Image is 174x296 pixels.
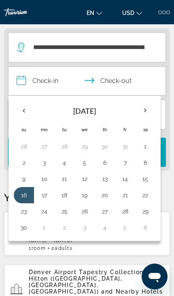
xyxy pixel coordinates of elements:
[59,206,70,217] button: Day 25
[18,173,30,185] button: Day 9
[99,190,110,201] button: Day 20
[29,245,46,251] span: 1
[79,173,90,185] button: Day 12
[140,190,151,201] button: Day 22
[140,206,151,217] button: Day 29
[38,173,50,185] button: Day 10
[99,157,110,168] button: Day 6
[140,141,151,152] button: Day 1
[136,101,154,120] button: Next month
[4,211,170,256] button: Hotels in [GEOGRAPHIC_DATA], [US_STATE], [GEOGRAPHIC_DATA], [GEOGRAPHIC_DATA][DATE] - [DATE]1Room...
[119,190,131,201] button: Day 21
[119,157,131,168] button: Day 7
[8,138,166,167] button: Search
[99,206,110,217] button: Day 27
[18,141,30,152] button: Day 26
[119,173,131,185] button: Day 14
[29,269,154,295] span: Denver Airport Tapestry Collection by Hilton ([GEOGRAPHIC_DATA], [GEOGRAPHIC_DATA], [GEOGRAPHIC_D...
[142,264,168,290] iframe: Кнопка для запуску вікна повідомлень
[119,141,131,152] button: Day 31
[59,190,70,201] button: Day 18
[8,66,166,96] button: Select check in and out date
[59,173,70,185] button: Day 11
[38,222,50,233] button: Day 1
[101,288,163,295] span: and Nearby Hotels
[99,141,110,152] button: Day 30
[99,173,110,185] button: Day 13
[140,173,151,185] button: Day 15
[4,191,170,203] p: Your Recent Searches
[32,41,145,53] input: Search hotel destination
[59,141,70,152] button: Day 28
[38,157,50,168] button: Day 3
[59,222,70,233] button: Day 2
[83,7,106,19] button: Change language
[51,245,72,251] span: 2
[79,157,90,168] button: Day 5
[79,222,90,233] button: Day 3
[32,245,46,251] span: Room
[118,7,146,19] button: Change currency
[14,101,155,236] table: Left calendar grid
[79,141,90,152] button: Day 29
[38,190,50,201] button: Day 17
[55,245,72,251] span: Adults
[18,206,30,217] button: Day 23
[34,101,135,121] th: [DATE]
[119,222,131,233] button: Day 5
[38,206,50,217] button: Day 24
[87,10,94,16] span: en
[59,157,70,168] button: Day 4
[79,190,90,201] button: Day 19
[79,206,90,217] button: Day 26
[18,222,30,233] button: Day 30
[18,190,30,201] button: Day 16
[140,157,151,168] button: Day 8
[122,10,134,16] span: USD
[99,222,110,233] button: Day 4
[15,101,33,120] button: Previous month
[119,206,131,217] button: Day 28
[8,32,166,167] div: Search widget
[38,141,50,152] button: Day 27
[140,222,151,233] button: Day 6
[18,157,30,168] button: Day 2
